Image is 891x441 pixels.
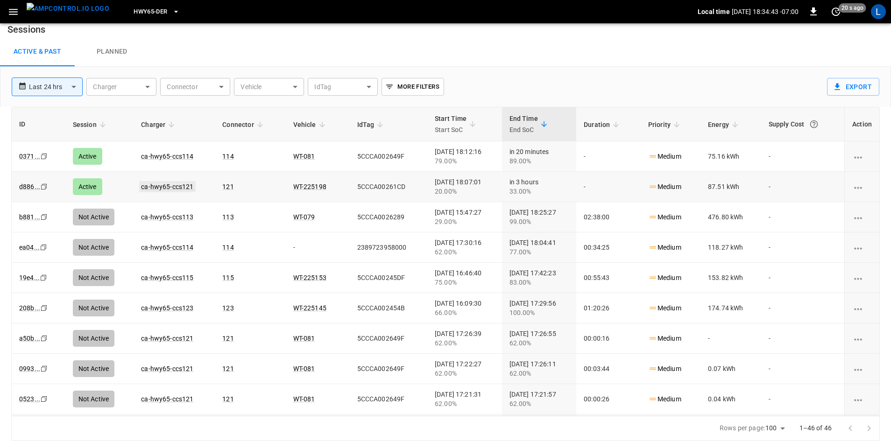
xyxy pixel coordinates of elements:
a: WT-081 [293,395,315,403]
span: Start TimeStart SoC [435,113,479,135]
div: Last 24 hrs [29,78,83,96]
td: - [761,232,844,263]
a: 121 [222,395,233,403]
div: copy [40,151,49,161]
div: charging session options [852,334,872,343]
p: End SoC [509,124,538,135]
td: 5CCCA0026289 [350,202,427,232]
a: ca-hwy65-ccs121 [141,335,193,342]
div: [DATE] 18:04:41 [509,238,569,257]
p: Medium [648,243,681,252]
a: 121 [222,183,233,190]
div: 62.00% [435,399,495,408]
a: WT-225145 [293,304,326,312]
div: copy [40,394,49,404]
p: Start SoC [435,124,467,135]
td: 00:00:16 [576,323,641,354]
div: 33.00% [509,187,569,196]
span: Vehicle [293,119,328,130]
div: 89.00% [509,156,569,166]
a: 113 [222,213,233,221]
td: 00:55:43 [576,263,641,293]
div: charging session options [852,273,872,282]
a: 208b... [19,304,40,312]
th: Action [844,107,879,141]
a: WT-225153 [293,274,326,281]
div: sessions table [11,107,880,416]
div: 66.00% [435,308,495,317]
span: Session [73,119,109,130]
td: 75.16 kWh [700,141,761,172]
div: charging session options [852,152,872,161]
button: HWY65-DER [130,3,183,21]
div: End Time [509,113,538,135]
td: - [761,172,844,202]
th: ID [12,107,65,141]
td: 87.51 kWh [700,172,761,202]
p: Medium [648,303,681,313]
a: 114 [222,153,233,160]
div: copy [39,242,49,252]
td: - [576,172,641,202]
div: [DATE] 17:26:11 [509,359,569,378]
a: 114 [222,244,233,251]
td: 2389723958000 [350,232,427,263]
a: ca-hwy65-ccs113 [141,213,193,221]
a: WT-081 [293,365,315,372]
a: ca-hwy65-ccs114 [141,244,193,251]
span: 20 s ago [839,3,866,13]
div: 62.00% [509,338,569,348]
p: [DATE] 18:34:43 -07:00 [732,7,799,16]
p: Medium [648,152,681,161]
div: [DATE] 16:46:40 [435,268,495,287]
div: Not Active [73,239,115,256]
div: profile-icon [871,4,886,19]
p: Medium [648,394,681,404]
div: Not Active [73,269,115,286]
div: [DATE] 17:26:39 [435,329,495,348]
div: 62.00% [509,369,569,378]
a: 0523... [19,395,40,403]
div: Active [73,148,102,165]
div: charging session options [852,394,872,404]
a: WT-079 [293,213,315,221]
a: a50b... [19,335,40,342]
td: 00:00:26 [576,384,641,414]
span: Duration [584,119,622,130]
p: Local time [698,7,730,16]
div: 99.00% [509,217,569,226]
p: Medium [648,182,681,192]
button: set refresh interval [828,4,843,19]
span: HWY65-DER [134,7,167,17]
div: [DATE] 17:21:57 [509,390,569,408]
td: - [286,232,350,263]
span: Energy [708,119,741,130]
td: - [761,202,844,232]
td: 476.80 kWh [700,202,761,232]
td: 01:20:26 [576,293,641,323]
td: 5CCCA002649F [350,323,427,354]
span: End TimeEnd SoC [509,113,550,135]
div: Not Active [73,209,115,225]
p: 1–46 of 46 [799,423,832,433]
div: Not Active [73,300,115,316]
td: 174.74 kWh [700,293,761,323]
a: b881... [19,213,40,221]
p: Rows per page: [720,423,765,433]
a: ca-hwy65-ccs121 [139,181,195,192]
a: d886... [19,183,40,190]
div: [DATE] 17:22:27 [435,359,495,378]
div: Not Active [73,330,115,347]
span: Priority [648,119,683,130]
div: charging session options [852,364,872,373]
a: WT-081 [293,153,315,160]
div: [DATE] 18:25:27 [509,208,569,226]
td: 5CCCA002649F [350,141,427,172]
div: 77.00% [509,247,569,257]
td: 00:34:25 [576,232,641,263]
div: 62.00% [435,369,495,378]
div: 100 [765,421,788,435]
a: Planned [75,37,149,67]
td: 118.27 kWh [700,232,761,263]
td: - [761,263,844,293]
